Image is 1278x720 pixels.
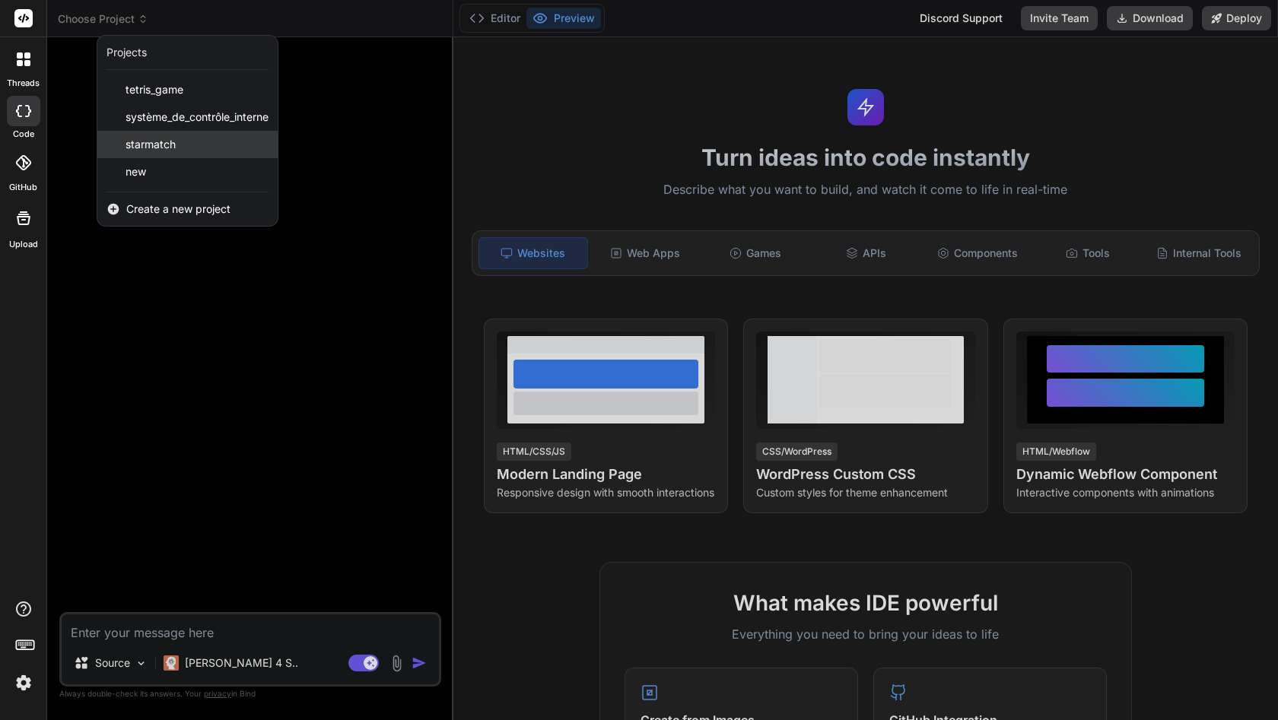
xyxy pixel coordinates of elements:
span: système_de_contrôle_interne [126,109,269,125]
span: starmatch [126,137,176,152]
div: Projects [106,45,147,60]
label: threads [7,77,40,90]
img: settings [11,670,37,696]
span: new [126,164,146,179]
label: GitHub [9,181,37,194]
label: Upload [9,238,38,251]
label: code [13,128,34,141]
span: Create a new project [126,201,230,217]
span: tetris_game [126,82,183,97]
